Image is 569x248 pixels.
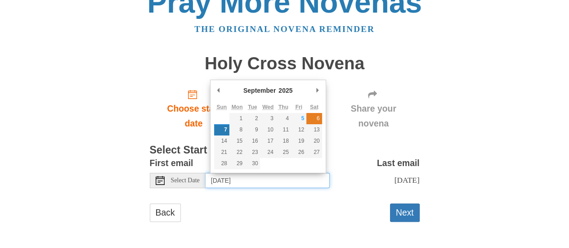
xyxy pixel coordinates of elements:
[150,54,420,73] h1: Holy Cross Novena
[377,156,420,171] label: Last email
[245,124,260,135] button: 9
[245,158,260,169] button: 30
[229,124,245,135] button: 8
[150,156,193,171] label: First email
[159,101,229,131] span: Choose start date
[394,176,419,185] span: [DATE]
[150,144,420,156] h3: Select Start Date
[277,84,294,97] div: 2025
[214,124,229,135] button: 7
[390,203,420,222] button: Next
[232,104,243,110] abbr: Monday
[276,124,291,135] button: 11
[327,82,420,135] div: Click "Next" to confirm your start date first.
[229,158,245,169] button: 29
[245,135,260,147] button: 16
[245,147,260,158] button: 23
[216,104,227,110] abbr: Sunday
[214,147,229,158] button: 21
[260,135,275,147] button: 17
[291,147,306,158] button: 26
[276,147,291,158] button: 25
[262,104,273,110] abbr: Wednesday
[229,147,245,158] button: 22
[260,113,275,124] button: 3
[306,135,322,147] button: 20
[150,82,238,135] a: Choose start date
[214,158,229,169] button: 28
[242,84,277,97] div: September
[150,203,181,222] a: Back
[278,104,288,110] abbr: Thursday
[306,124,322,135] button: 13
[291,124,306,135] button: 12
[291,113,306,124] button: 5
[248,104,257,110] abbr: Tuesday
[306,113,322,124] button: 6
[295,104,302,110] abbr: Friday
[229,135,245,147] button: 15
[171,177,200,184] span: Select Date
[336,101,411,131] span: Share your novena
[276,113,291,124] button: 4
[214,84,223,97] button: Previous Month
[310,104,318,110] abbr: Saturday
[245,113,260,124] button: 2
[313,84,322,97] button: Next Month
[229,113,245,124] button: 1
[260,124,275,135] button: 10
[276,135,291,147] button: 18
[291,135,306,147] button: 19
[260,147,275,158] button: 24
[214,135,229,147] button: 14
[194,24,375,34] a: The original novena reminder
[306,147,322,158] button: 27
[206,173,330,188] input: Use the arrow keys to pick a date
